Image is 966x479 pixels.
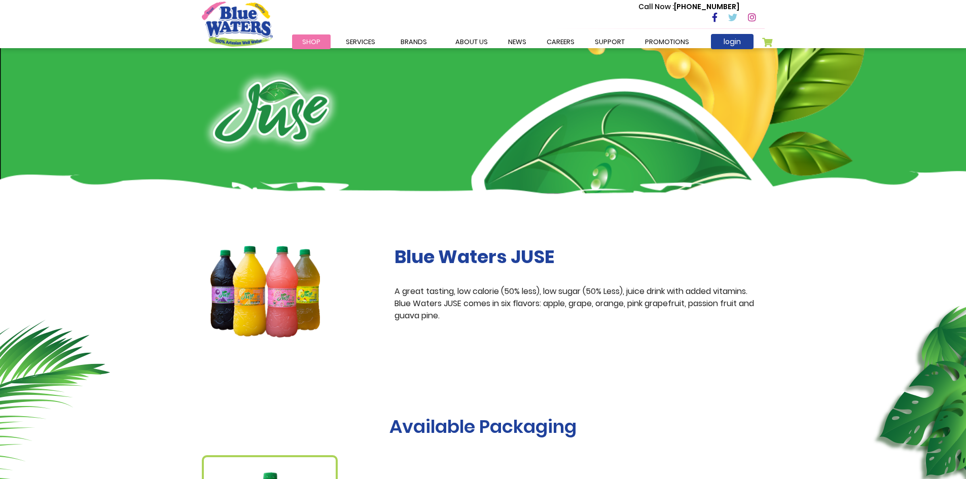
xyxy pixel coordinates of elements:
a: login [711,34,754,49]
img: juse-logo.png [202,68,340,155]
a: support [585,34,635,49]
span: Shop [302,37,320,47]
p: [PHONE_NUMBER] [638,2,739,12]
a: Shop [292,34,331,49]
a: Services [336,34,385,49]
h2: Blue Waters JUSE [395,246,765,268]
a: careers [536,34,585,49]
span: Services [346,37,375,47]
span: Call Now : [638,2,674,12]
span: Brands [401,37,427,47]
a: about us [445,34,498,49]
p: A great tasting, low calorie (50% less), low sugar (50% Less), juice drink with added vitamins. B... [395,285,765,322]
a: Promotions [635,34,699,49]
a: Brands [390,34,437,49]
a: News [498,34,536,49]
h1: Available Packaging [202,416,765,437]
a: store logo [202,2,273,46]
